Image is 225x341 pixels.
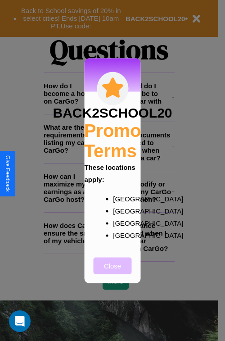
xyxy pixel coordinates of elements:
div: Open Intercom Messenger [9,310,31,332]
h3: BACK2SCHOOL20 [53,105,172,120]
button: Close [94,257,132,274]
p: [GEOGRAPHIC_DATA] [113,192,130,205]
h2: Promo Terms [84,120,141,161]
p: [GEOGRAPHIC_DATA] [113,205,130,217]
p: [GEOGRAPHIC_DATA] [113,229,130,241]
b: These locations apply: [85,163,135,183]
p: [GEOGRAPHIC_DATA] [113,217,130,229]
div: Give Feedback [4,155,11,192]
